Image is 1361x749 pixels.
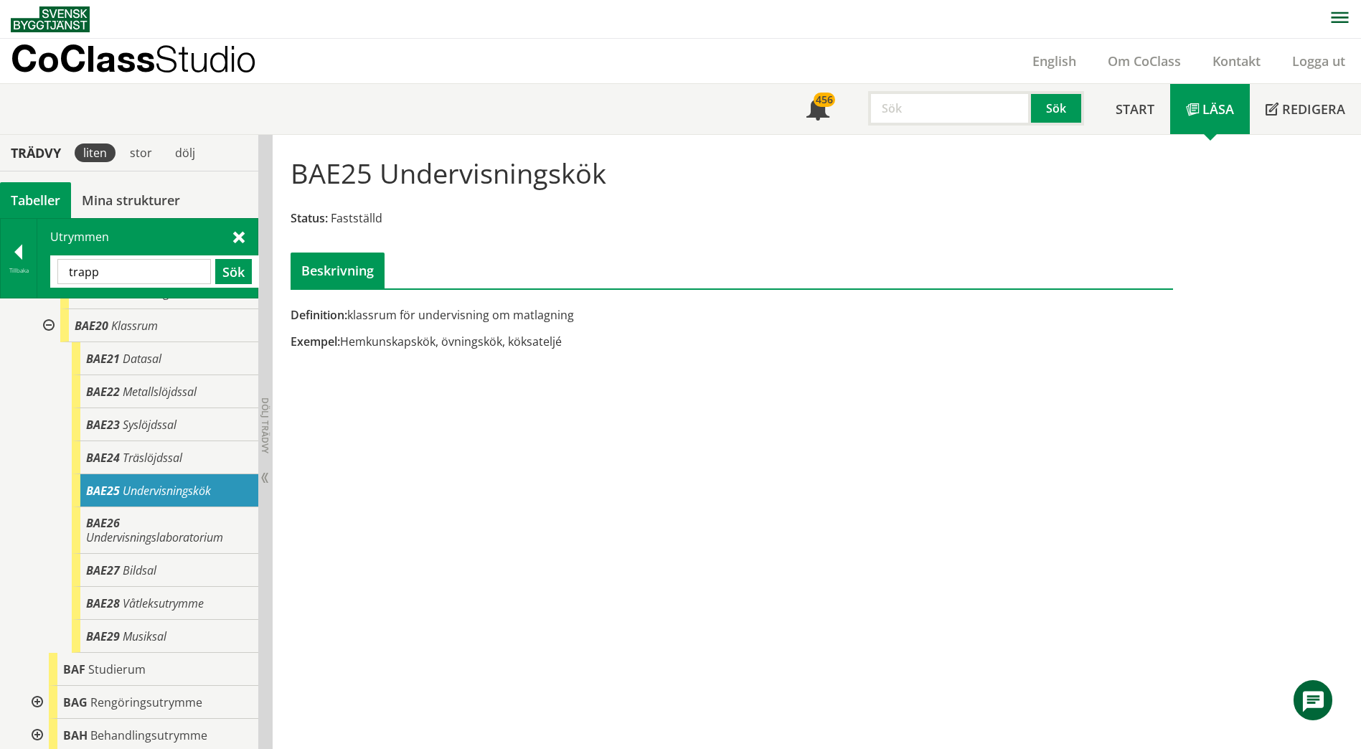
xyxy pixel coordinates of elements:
[86,450,120,466] span: BAE24
[1170,84,1250,134] a: Läsa
[86,529,223,545] span: Undervisningslaboratorium
[1100,84,1170,134] a: Start
[111,318,158,334] span: Klassrum
[90,727,207,743] span: Behandlingsutrymme
[75,143,116,162] div: liten
[1031,91,1084,126] button: Sök
[1017,52,1092,70] a: English
[123,628,166,644] span: Musiksal
[1092,52,1197,70] a: Om CoClass
[63,661,85,677] span: BAF
[1250,84,1361,134] a: Redigera
[259,397,271,453] span: Dölj trädvy
[291,307,871,323] div: klassrum för undervisning om matlagning
[291,253,385,288] div: Beskrivning
[868,91,1031,126] input: Sök
[166,143,204,162] div: dölj
[63,694,88,710] span: BAG
[215,259,252,284] button: Sök
[86,417,120,433] span: BAE23
[1202,100,1234,118] span: Läsa
[806,99,829,122] span: Notifikationer
[123,562,156,578] span: Bildsal
[86,515,120,531] span: BAE26
[11,39,287,83] a: CoClassStudio
[155,37,256,80] span: Studio
[123,384,197,400] span: Metallslöjdssal
[233,229,245,244] span: Stäng sök
[86,628,120,644] span: BAE29
[63,727,88,743] span: BAH
[37,219,258,298] div: Utrymmen
[11,50,256,67] p: CoClass
[291,334,871,349] div: Hemkunskapskök, övningskök, köksateljé
[86,562,120,578] span: BAE27
[291,334,340,349] span: Exempel:
[123,483,211,499] span: Undervisningskök
[291,157,606,189] h1: BAE25 Undervisningskök
[791,84,845,134] a: 456
[123,351,161,367] span: Datasal
[86,351,120,367] span: BAE21
[90,694,202,710] span: Rengöringsutrymme
[123,417,176,433] span: Syslöjdssal
[291,210,328,226] span: Status:
[75,318,108,334] span: BAE20
[71,182,191,218] a: Mina strukturer
[3,145,69,161] div: Trädvy
[814,93,835,107] div: 456
[1,265,37,276] div: Tillbaka
[1282,100,1345,118] span: Redigera
[11,6,90,32] img: Svensk Byggtjänst
[88,661,146,677] span: Studierum
[1116,100,1154,118] span: Start
[1197,52,1276,70] a: Kontakt
[121,143,161,162] div: stor
[123,450,182,466] span: Träslöjdssal
[86,384,120,400] span: BAE22
[123,595,204,611] span: Våtleksutrymme
[331,210,382,226] span: Fastställd
[86,483,120,499] span: BAE25
[1276,52,1361,70] a: Logga ut
[86,595,120,611] span: BAE28
[291,307,347,323] span: Definition:
[57,259,211,284] input: Sök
